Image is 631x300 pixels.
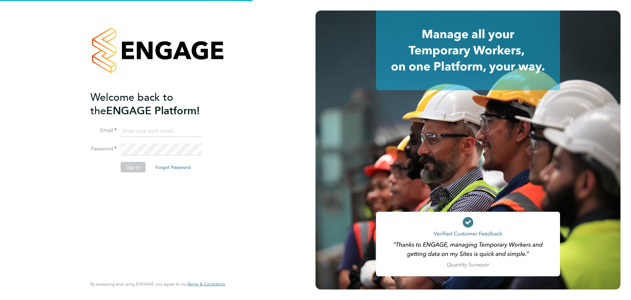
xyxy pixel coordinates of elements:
input: Enter your work email... [121,125,202,137]
a: Terms & Conditions [187,282,225,287]
button: Forgot Password [150,162,196,173]
label: Email [90,127,117,134]
span: By accessing and using ENGAGE you agree to our [90,281,225,287]
h2: ENGAGE Platform! [90,90,219,117]
label: Password [90,146,117,152]
button: Sign In [121,162,146,173]
span: Welcome back to the [90,91,173,117]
